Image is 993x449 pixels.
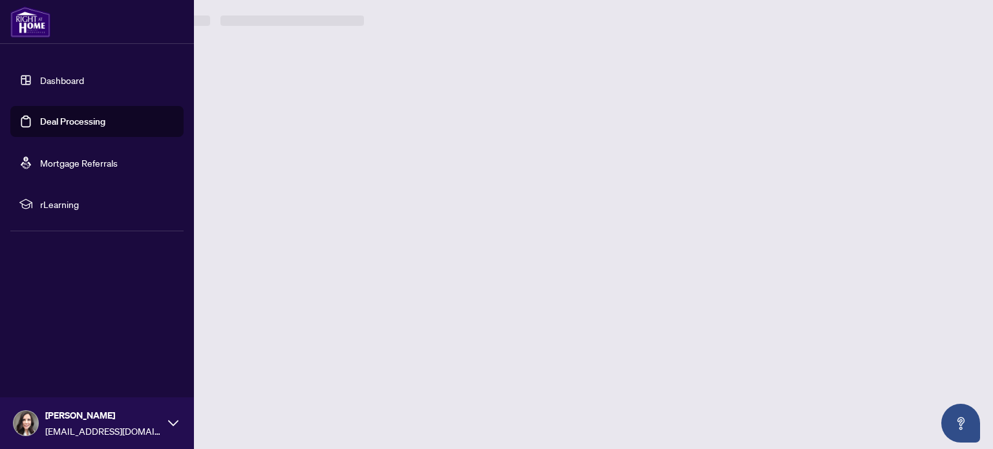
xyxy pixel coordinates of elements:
[14,411,38,435] img: Profile Icon
[40,74,84,86] a: Dashboard
[40,116,105,127] a: Deal Processing
[40,157,118,169] a: Mortgage Referrals
[10,6,50,37] img: logo
[40,197,175,211] span: rLearning
[941,404,980,443] button: Open asap
[45,408,162,423] span: [PERSON_NAME]
[45,424,162,438] span: [EMAIL_ADDRESS][DOMAIN_NAME]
